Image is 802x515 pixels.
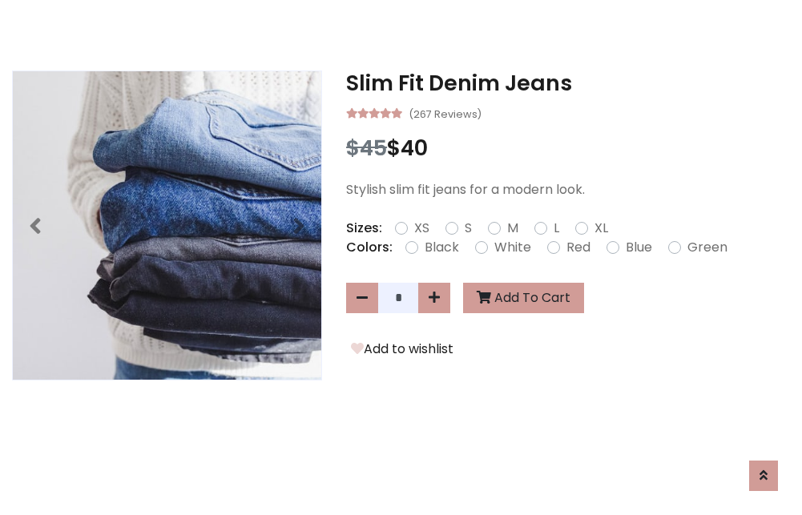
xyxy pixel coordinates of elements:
label: White [494,238,531,257]
label: L [554,219,559,238]
p: Colors: [346,238,393,257]
label: XL [594,219,608,238]
span: 40 [401,133,428,163]
img: Image [13,71,321,380]
h3: Slim Fit Denim Jeans [346,70,790,96]
p: Sizes: [346,219,382,238]
button: Add To Cart [463,283,584,313]
p: Stylish slim fit jeans for a modern look. [346,180,790,199]
label: M [507,219,518,238]
label: S [465,219,472,238]
label: Red [566,238,590,257]
label: Blue [626,238,652,257]
label: Black [425,238,459,257]
button: Add to wishlist [346,339,458,360]
small: (267 Reviews) [409,103,482,123]
span: $45 [346,133,387,163]
label: Green [687,238,727,257]
h3: $ [346,135,790,161]
label: XS [414,219,429,238]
